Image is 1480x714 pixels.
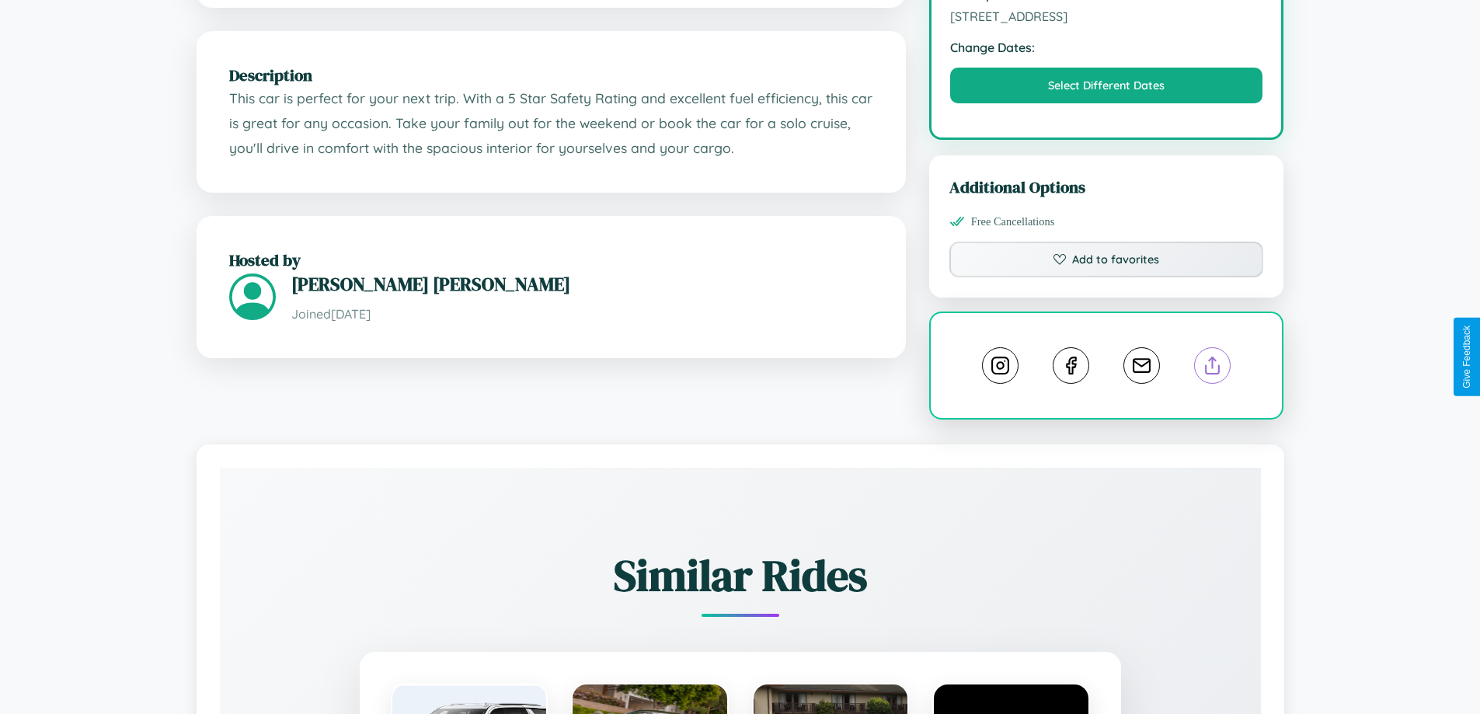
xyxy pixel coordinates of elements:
[274,545,1207,605] h2: Similar Rides
[971,215,1055,228] span: Free Cancellations
[229,86,873,160] p: This car is perfect for your next trip. With a 5 Star Safety Rating and excellent fuel efficiency...
[229,64,873,86] h2: Description
[291,271,873,297] h3: [PERSON_NAME] [PERSON_NAME]
[949,176,1264,198] h3: Additional Options
[291,303,873,326] p: Joined [DATE]
[950,68,1263,103] button: Select Different Dates
[229,249,873,271] h2: Hosted by
[949,242,1264,277] button: Add to favorites
[1461,326,1472,388] div: Give Feedback
[950,40,1263,55] strong: Change Dates:
[950,9,1263,24] span: [STREET_ADDRESS]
